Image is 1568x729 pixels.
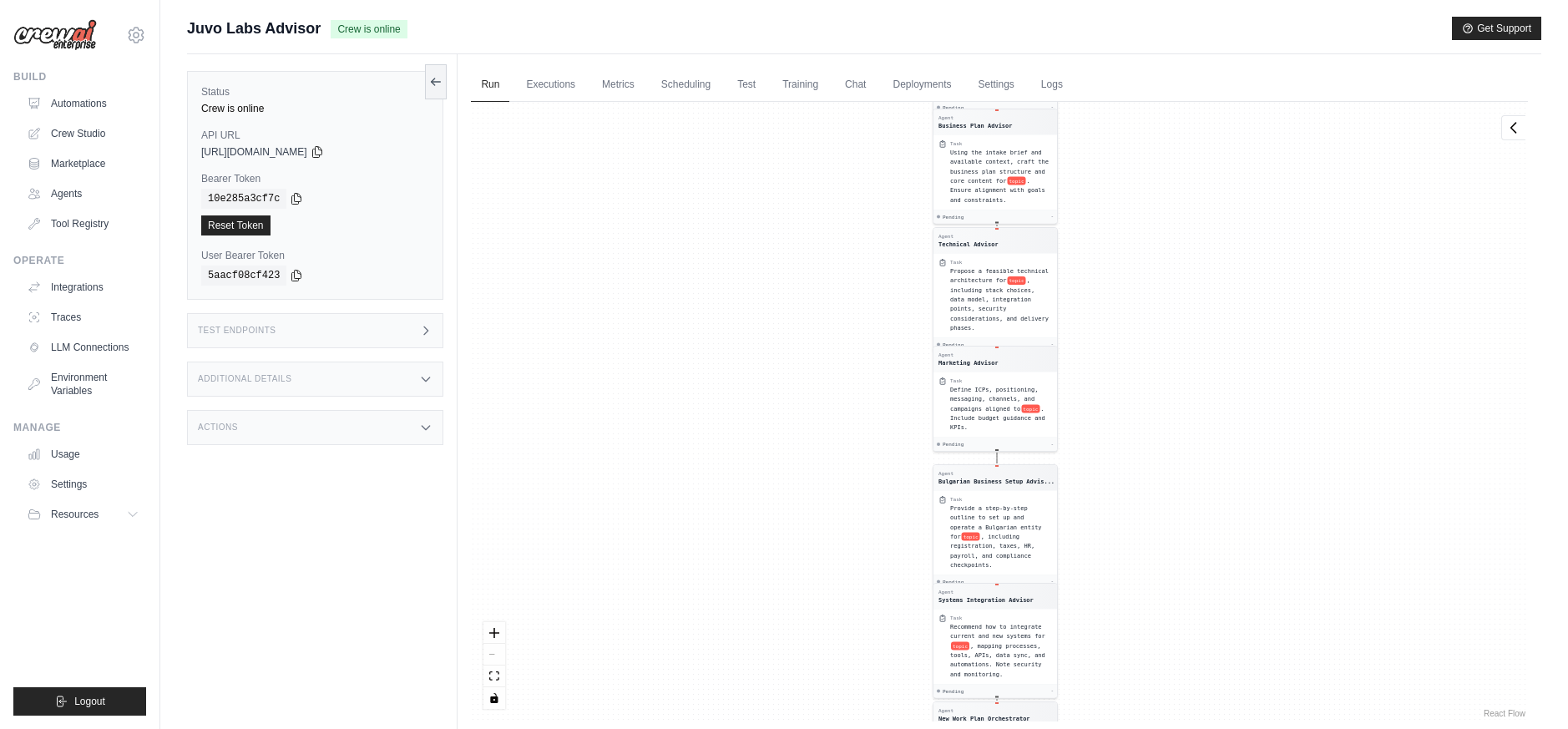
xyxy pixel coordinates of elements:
div: AgentBusiness Plan AdvisorTaskUsing the intake brief and available context, craft the business pl... [933,109,1058,224]
div: Build [13,70,146,84]
div: Marketing Advisor [938,358,999,367]
a: Deployments [883,68,961,103]
span: topic [1008,276,1026,285]
span: Using the intake brief and available context, craft the business plan structure and core content for [950,149,1049,184]
code: 10e285a3cf7c [201,189,286,209]
span: . Ensure alignment with goals and constraints. [950,177,1045,203]
button: fit view [483,666,505,687]
a: Usage [20,441,146,468]
label: User Bearer Token [201,249,429,262]
h3: Actions [198,423,238,433]
div: Define ICPs, positioning, messaging, channels, and campaigns aligned to {topic}. Include budget g... [950,385,1052,433]
button: toggle interactivity [483,687,505,709]
div: Manage [13,421,146,434]
span: Crew is online [331,20,407,38]
div: Task [950,615,962,621]
span: , mapping processes, tools, APIs, data sync, and automations. Note security and monitoring. [950,642,1045,677]
a: LLM Connections [20,334,146,361]
div: - [1051,579,1055,585]
span: Pending [943,213,964,220]
span: topic [1022,404,1040,413]
span: Pending [943,342,964,348]
label: Status [201,85,429,99]
div: Crew is online [201,102,429,115]
span: Pending [943,104,964,111]
div: Systems Integration Advisor [938,595,1034,604]
div: Bulgarian Business Setup Advisor [938,477,1055,485]
span: Resources [51,508,99,521]
div: Propose a feasible technical architecture for {topic}, including stack choices, data model, integ... [950,266,1052,333]
button: Logout [13,687,146,716]
div: AgentBulgarian Business Setup Advis...TaskProvide a step-by-step outline to set up and operate a ... [933,464,1058,590]
a: Tool Registry [20,210,146,237]
a: Settings [969,68,1024,103]
a: Training [772,68,828,103]
a: Scheduling [651,68,721,103]
a: Chat [835,68,876,103]
code: 5aacf08cf423 [201,266,286,286]
label: Bearer Token [201,172,429,185]
label: API URL [201,129,429,142]
div: AgentTechnical AdvisorTaskPropose a feasible technical architecture fortopic, including stack cho... [933,227,1058,352]
h3: Additional Details [198,374,291,384]
span: topic [962,533,980,541]
h3: Test Endpoints [198,326,276,336]
span: Pending [943,687,964,694]
a: Traces [20,304,146,331]
div: Agent [938,707,1030,714]
a: Logs [1031,68,1073,103]
a: React Flow attribution [1484,709,1525,718]
span: Define ICPs, positioning, messaging, channels, and campaigns aligned to [950,386,1038,412]
span: topic [1008,177,1026,185]
img: Logo [13,19,97,51]
span: Pending [943,579,964,585]
div: Task [950,259,962,266]
div: AgentSystems Integration AdvisorTaskRecommend how to integrate current and new systems fortopic, ... [933,583,1058,698]
a: Settings [20,471,146,498]
span: Provide a step-by-step outline to set up and operate a Bulgarian entity for [950,504,1042,539]
a: Environment Variables [20,364,146,404]
span: Pending [943,441,964,448]
div: Agent [938,352,999,358]
a: Reset Token [201,215,271,235]
span: topic [951,641,969,650]
div: Recommend how to integrate current and new systems for {topic}, mapping processes, tools, APIs, d... [950,622,1052,679]
a: Metrics [592,68,645,103]
div: Provide a step-by-step outline to set up and operate a Bulgarian entity for {topic}, including re... [950,504,1052,570]
div: Agent [938,114,1013,121]
div: Operate [13,254,146,267]
span: [URL][DOMAIN_NAME] [201,145,307,159]
div: Task [950,377,962,384]
span: , including stack choices, data model, integration points, security considerations, and delivery ... [950,276,1049,331]
div: - [1051,104,1055,111]
div: Business Plan Advisor [938,121,1013,129]
span: , including registration, taxes, HR, payroll, and compliance checkpoints. [950,533,1034,568]
button: Resources [20,501,146,528]
a: Integrations [20,274,146,301]
a: Run [471,68,509,103]
div: AgentMarketing AdvisorTaskDefine ICPs, positioning, messaging, channels, and campaigns aligned to... [933,346,1058,452]
span: Recommend how to integrate current and new systems for [950,623,1045,639]
span: Propose a feasible technical architecture for [950,267,1049,283]
a: Marketplace [20,150,146,177]
div: Agent [938,589,1034,595]
div: New Work Plan Orchestrator [938,714,1030,722]
div: - [1051,213,1055,220]
a: Automations [20,90,146,117]
div: Using the intake brief and available context, craft the business plan structure and core content ... [950,148,1052,205]
div: Task [950,496,962,503]
a: Executions [516,68,585,103]
a: Agents [20,180,146,207]
div: - [1051,342,1055,348]
div: React Flow controls [483,622,505,709]
button: Get Support [1452,17,1541,40]
button: zoom in [483,622,505,644]
div: Agent [938,233,999,240]
span: Logout [74,695,105,708]
a: Test [727,68,766,103]
div: - [1051,441,1055,448]
div: Task [950,140,962,147]
span: . Include budget guidance and KPIs. [950,405,1045,431]
div: - [1051,687,1055,694]
div: Technical Advisor [938,240,999,248]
